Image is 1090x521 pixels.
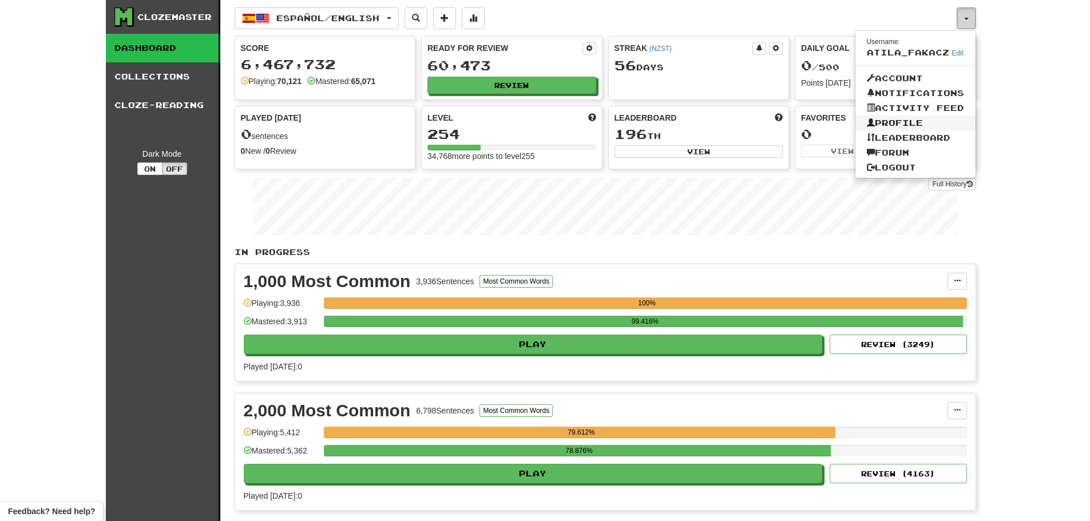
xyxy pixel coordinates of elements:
button: Review (3249) [830,335,967,354]
div: Ready for Review [427,42,582,54]
div: Playing: [241,75,302,87]
span: 0 [801,57,812,73]
a: Leaderboard [855,130,976,145]
div: 254 [427,127,596,141]
a: Logout [855,160,976,175]
div: Mastered: [307,75,375,87]
div: New / Review [241,145,410,157]
div: Daily Goal [801,42,956,55]
a: Notifications [855,86,976,101]
div: Points [DATE] [801,77,970,89]
span: atila_fakacz [867,47,949,57]
div: 100% [327,297,967,309]
span: Played [DATE]: 0 [244,362,302,371]
a: Full History [929,178,976,190]
a: Forum [855,145,976,160]
button: View [615,145,783,158]
span: 196 [615,126,647,142]
div: 1,000 Most Common [244,273,411,290]
button: Review (4163) [830,464,967,483]
span: Leaderboard [615,112,677,124]
div: 78.876% [327,445,831,456]
strong: 65,071 [351,77,375,86]
a: Dashboard [106,34,219,62]
button: Español/English [235,7,399,29]
button: Play [244,335,823,354]
button: Add sentence to collection [433,7,456,29]
div: 79.612% [327,427,836,438]
div: 3,936 Sentences [416,276,474,287]
div: th [615,127,783,142]
strong: 0 [265,146,270,156]
button: On [137,162,162,175]
a: Cloze-Reading [106,91,219,120]
div: 6,467,732 [241,57,410,71]
button: Off [162,162,187,175]
strong: 70,121 [277,77,302,86]
div: Favorites [801,112,970,124]
button: View [801,145,884,157]
div: Day s [615,58,783,73]
a: Profile [855,116,976,130]
div: Mastered: 5,362 [244,445,318,464]
button: Most Common Words [479,404,553,417]
span: Español / English [276,13,379,23]
button: Search sentences [405,7,427,29]
p: In Progress [235,246,976,258]
div: Playing: 5,412 [244,427,318,446]
button: Most Common Words [479,275,553,288]
a: Account [855,71,976,86]
span: Played [DATE]: 0 [244,491,302,500]
div: 0 [801,127,970,141]
span: 56 [615,57,636,73]
div: Streak [615,42,753,54]
div: 34,768 more points to level 255 [427,150,596,162]
strong: 0 [241,146,245,156]
div: Clozemaster [137,11,212,23]
div: 2,000 Most Common [244,402,411,419]
span: Open feedback widget [8,506,95,517]
a: Activity Feed [855,101,976,116]
button: More stats [462,7,485,29]
button: Review [427,77,596,94]
span: Played [DATE] [241,112,302,124]
span: Score more points to level up [588,112,596,124]
span: 0 [241,126,252,142]
div: Playing: 3,936 [244,297,318,316]
div: sentences [241,127,410,142]
div: Mastered: 3,913 [244,316,318,335]
span: / 500 [801,62,839,72]
span: Level [427,112,453,124]
small: Username: [867,38,900,46]
div: 6,798 Sentences [416,405,474,416]
a: (NZST) [649,45,672,53]
span: This week in points, UTC [775,112,783,124]
div: Dark Mode [114,148,210,160]
div: Score [241,42,410,54]
a: Edit [952,49,964,57]
button: Play [244,464,823,483]
a: Collections [106,62,219,91]
div: 99.416% [327,316,963,327]
div: 60,473 [427,58,596,73]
